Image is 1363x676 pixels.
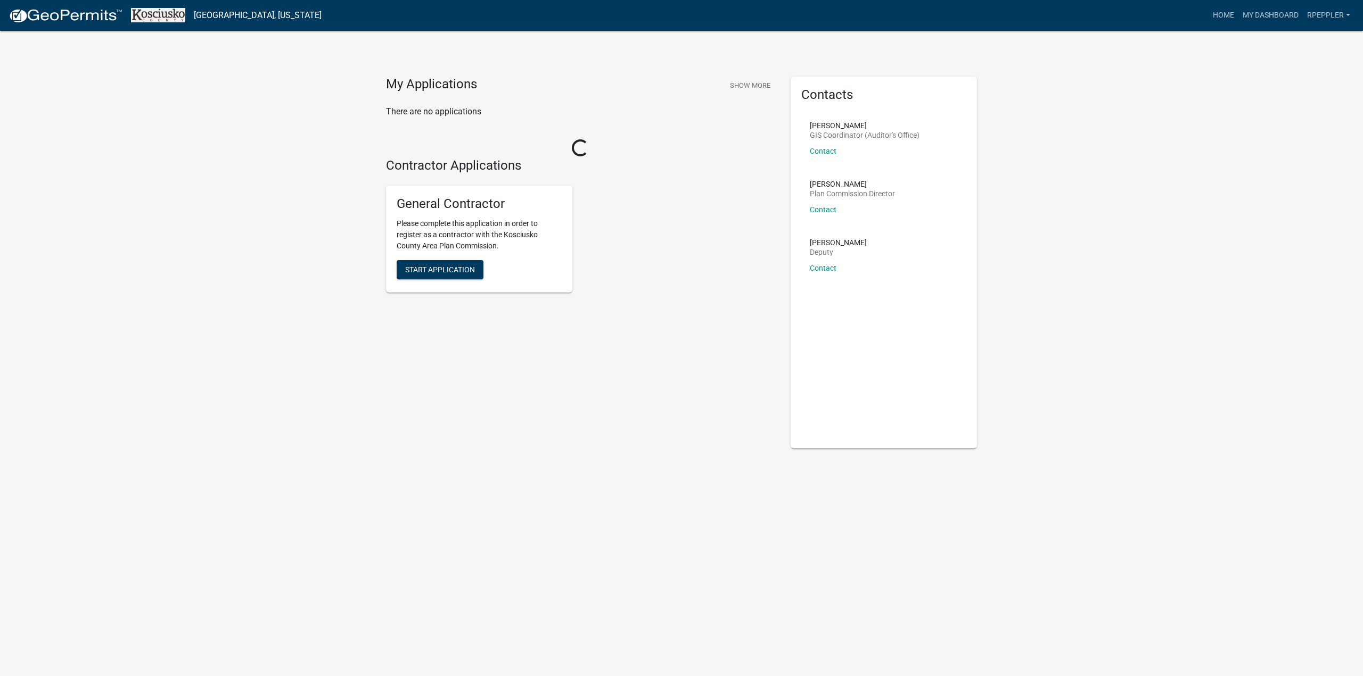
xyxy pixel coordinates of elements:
[810,205,836,214] a: Contact
[386,158,775,173] h4: Contractor Applications
[810,147,836,155] a: Contact
[810,190,895,197] p: Plan Commission Director
[397,196,562,212] h5: General Contractor
[1303,5,1354,26] a: rpeppler
[1209,5,1238,26] a: Home
[194,6,322,24] a: [GEOGRAPHIC_DATA], [US_STATE]
[397,260,483,279] button: Start Application
[726,77,775,94] button: Show More
[810,180,895,188] p: [PERSON_NAME]
[801,87,966,103] h5: Contacts
[386,77,477,93] h4: My Applications
[1238,5,1303,26] a: My Dashboard
[405,265,475,274] span: Start Application
[131,8,185,22] img: Kosciusko County, Indiana
[386,105,775,118] p: There are no applications
[810,239,867,246] p: [PERSON_NAME]
[386,158,775,302] wm-workflow-list-section: Contractor Applications
[810,122,919,129] p: [PERSON_NAME]
[810,264,836,272] a: Contact
[810,131,919,139] p: GIS Coordinator (Auditor's Office)
[810,248,867,256] p: Deputy
[397,218,562,252] p: Please complete this application in order to register as a contractor with the Kosciusko County A...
